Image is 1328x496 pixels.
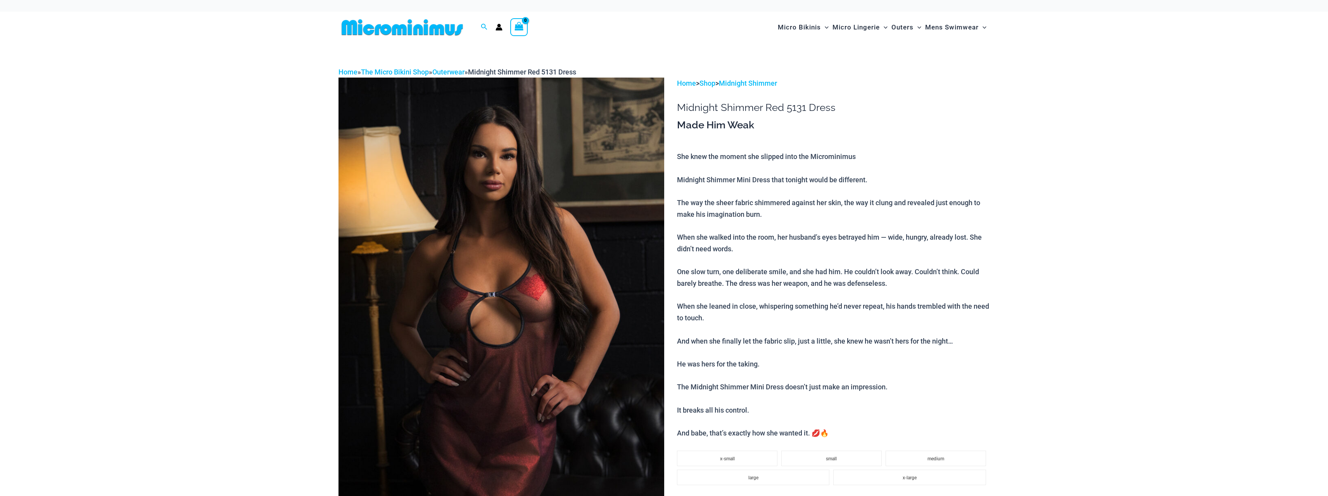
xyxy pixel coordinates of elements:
li: small [781,451,882,466]
a: Shop [699,79,715,87]
a: Search icon link [481,22,488,32]
a: Home [677,79,696,87]
span: Menu Toggle [880,17,888,37]
a: Account icon link [496,24,503,31]
span: Outers [891,17,914,37]
span: x-small [720,456,735,461]
a: OutersMenu ToggleMenu Toggle [889,16,923,39]
span: small [826,456,837,461]
a: Micro BikinisMenu ToggleMenu Toggle [776,16,831,39]
span: Micro Lingerie [832,17,880,37]
span: x-large [903,475,917,480]
a: Home [338,68,357,76]
span: Mens Swimwear [925,17,979,37]
a: Mens SwimwearMenu ToggleMenu Toggle [923,16,988,39]
li: medium [886,451,986,466]
p: > > [677,78,990,89]
li: large [677,470,829,485]
a: Outerwear [432,68,465,76]
a: The Micro Bikini Shop [361,68,429,76]
p: She knew the moment she slipped into the Microminimus Midnight Shimmer Mini Dress that tonight wo... [677,151,990,439]
span: Menu Toggle [914,17,921,37]
span: Micro Bikinis [778,17,821,37]
a: Micro LingerieMenu ToggleMenu Toggle [831,16,889,39]
h3: Made Him Weak [677,119,990,132]
li: x-large [833,470,986,485]
span: Menu Toggle [979,17,986,37]
h1: Midnight Shimmer Red 5131 Dress [677,102,990,114]
a: Midnight Shimmer [719,79,777,87]
span: large [748,475,758,480]
img: MM SHOP LOGO FLAT [338,19,466,36]
span: medium [927,456,944,461]
li: x-small [677,451,777,466]
span: » » » [338,68,576,76]
nav: Site Navigation [775,14,990,40]
a: View Shopping Cart, empty [510,18,528,36]
span: Midnight Shimmer Red 5131 Dress [468,68,576,76]
span: Menu Toggle [821,17,829,37]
